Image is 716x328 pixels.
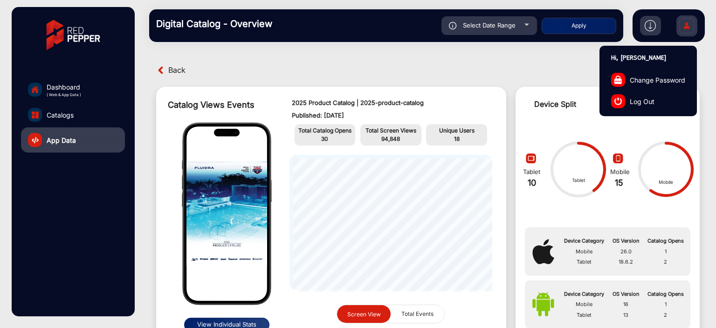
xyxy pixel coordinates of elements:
td: Tablet [559,310,609,321]
div: 10 [523,176,547,189]
img: h2download.svg [645,20,656,31]
th: Device Category [559,236,609,246]
p: 2025 Product Catalog | 2025-product-catalog [292,98,490,108]
span: 94,848 [381,135,400,142]
td: 1 [643,246,688,257]
img: catalog [32,137,39,144]
button: Total Events [391,305,444,323]
p: Unique Users [428,126,485,135]
p: Total Screen Views [363,126,419,135]
span: Tablet [523,168,540,175]
img: home [31,85,39,94]
span: Total Events [396,305,439,323]
td: 18.6.2 [609,257,643,267]
span: Select Date Range [463,21,516,29]
button: Apply [542,18,616,34]
div: ([DATE] - [DATE]) [140,51,697,61]
td: Mobile [559,299,609,310]
span: 30 [321,135,328,142]
div: Mobile [637,179,695,186]
td: Tablet [559,257,609,267]
span: Mobile [610,168,630,175]
div: Tablet [550,177,607,184]
th: Catalog Opens [643,236,688,246]
div: Catalog Views Events [168,98,273,111]
a: Catalogs [21,102,125,127]
td: 2 [643,257,688,267]
td: 2 [643,310,688,321]
div: Device Split [534,98,709,110]
mat-button-toggle-group: graph selection [337,305,445,324]
th: OS Version [609,236,643,246]
th: Catalog Opens [643,289,688,300]
p: Total Catalog Opens [297,126,353,135]
img: icon [449,22,457,29]
span: App Data [47,135,76,145]
td: 13 [609,310,643,321]
h3: Digital Catalog - Overview [156,18,287,29]
button: Screen View [337,305,391,323]
span: Log Out [630,96,654,106]
img: catalog [32,112,39,119]
img: back arrow [156,65,166,75]
p: Hi, [PERSON_NAME] [600,50,696,65]
span: Back [168,63,186,77]
div: 15 [610,176,634,189]
th: Device Category [559,289,609,300]
span: 18 [454,135,460,142]
td: Mobile [559,246,609,257]
a: Dashboard( Web & App Data ) [21,77,125,102]
span: Catalogs [47,110,74,120]
td: 1 [643,299,688,310]
span: Change Password [630,75,685,84]
a: App Data [21,127,125,153]
img: img [186,161,267,266]
th: OS Version [609,289,643,300]
img: mobile-frame.png [170,120,283,307]
span: ( Web & App Data ) [47,92,81,98]
img: change-password [614,75,622,84]
span: Dashboard [47,82,81,92]
p: Published: [DATE] [292,111,490,120]
td: 16 [609,299,643,310]
img: Sign%20Up.svg [677,11,696,43]
img: log-out [614,98,622,105]
img: vmg-logo [40,12,107,58]
span: Screen View [347,310,381,317]
td: 26.0 [609,246,643,257]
